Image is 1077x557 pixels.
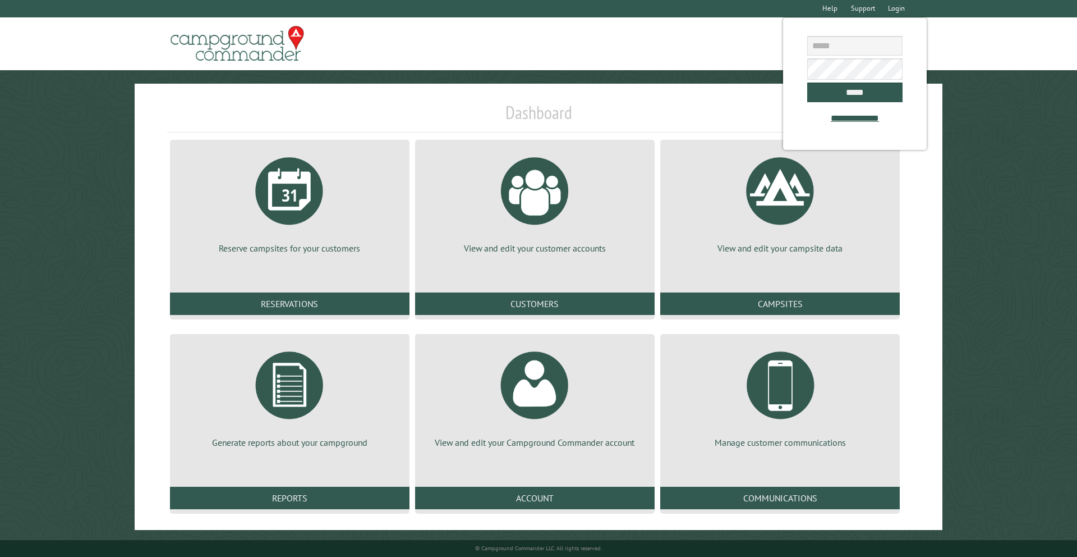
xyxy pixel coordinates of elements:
a: Reservations [170,293,409,315]
p: Reserve campsites for your customers [183,242,396,254]
a: Communications [660,487,900,509]
h1: Dashboard [167,102,910,133]
a: Reserve campsites for your customers [183,149,396,254]
p: View and edit your campsite data [674,242,886,254]
a: Generate reports about your campground [183,343,396,449]
a: View and edit your campsite data [674,149,886,254]
img: Campground Commander [167,22,307,66]
p: View and edit your customer accounts [429,242,641,254]
a: Account [415,487,655,509]
a: Customers [415,293,655,315]
a: Reports [170,487,409,509]
small: © Campground Commander LLC. All rights reserved. [475,545,602,552]
a: Manage customer communications [674,343,886,449]
a: View and edit your customer accounts [429,149,641,254]
p: Generate reports about your campground [183,436,396,449]
a: Campsites [660,293,900,315]
p: View and edit your Campground Commander account [429,436,641,449]
a: View and edit your Campground Commander account [429,343,641,449]
p: Manage customer communications [674,436,886,449]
